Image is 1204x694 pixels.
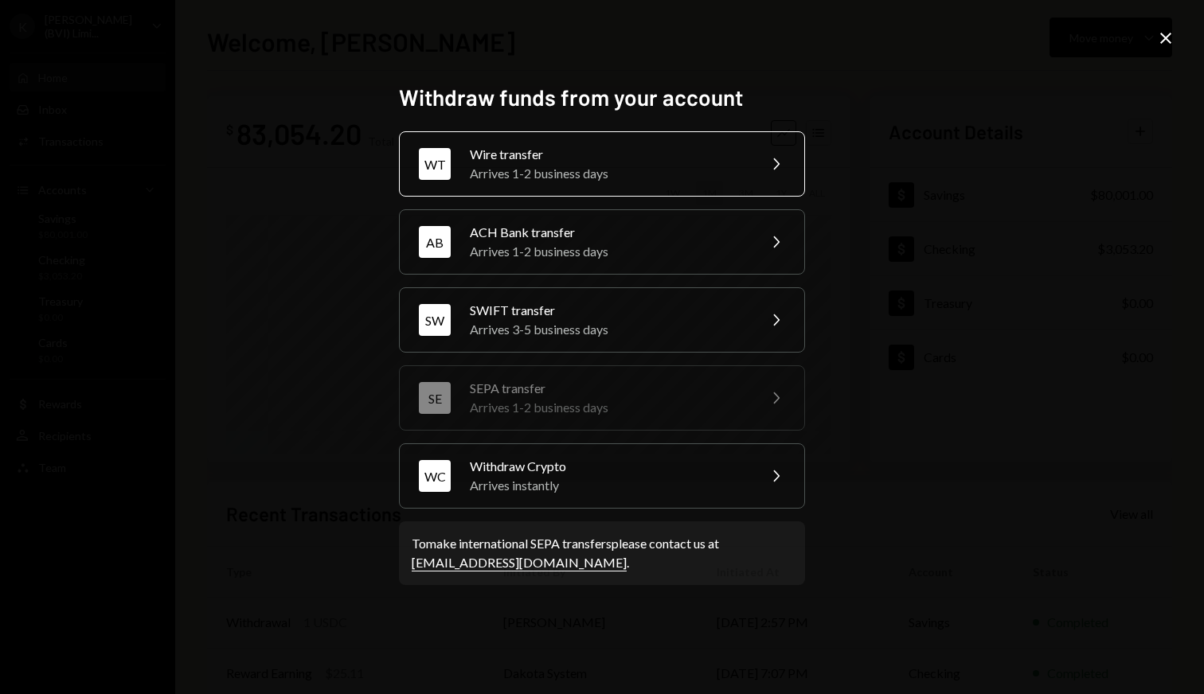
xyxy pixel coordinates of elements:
button: ABACH Bank transferArrives 1-2 business days [399,209,805,275]
div: Arrives 1-2 business days [470,398,747,417]
div: SWIFT transfer [470,301,747,320]
div: Wire transfer [470,145,747,164]
div: ACH Bank transfer [470,223,747,242]
button: WCWithdraw CryptoArrives instantly [399,443,805,509]
div: WT [419,148,451,180]
a: [EMAIL_ADDRESS][DOMAIN_NAME] [412,555,627,571]
div: Arrives 1-2 business days [470,164,747,183]
div: WC [419,460,451,492]
div: SE [419,382,451,414]
button: WTWire transferArrives 1-2 business days [399,131,805,197]
div: Arrives 3-5 business days [470,320,747,339]
div: SEPA transfer [470,379,747,398]
div: Withdraw Crypto [470,457,747,476]
div: Arrives instantly [470,476,747,495]
button: SWSWIFT transferArrives 3-5 business days [399,287,805,353]
h2: Withdraw funds from your account [399,82,805,113]
div: To make international SEPA transfers please contact us at . [412,534,792,572]
div: AB [419,226,451,258]
button: SESEPA transferArrives 1-2 business days [399,365,805,431]
div: Arrives 1-2 business days [470,242,747,261]
div: SW [419,304,451,336]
